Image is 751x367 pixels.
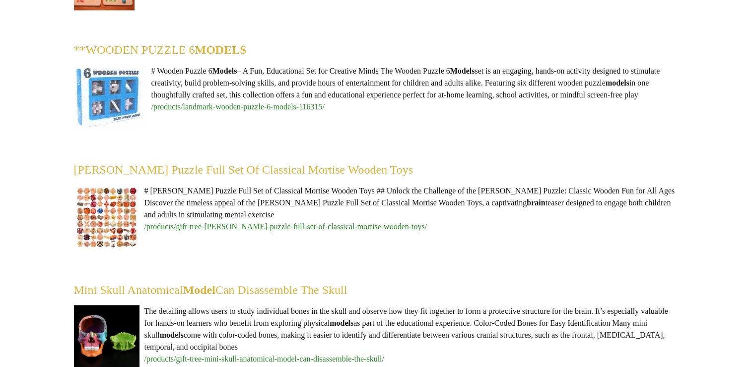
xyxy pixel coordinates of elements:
[74,185,139,251] img: Burr Puzzle Full Set Of Classical Mortise Wooden Toys
[144,222,427,231] a: /products/gift-tree-[PERSON_NAME]-puzzle-full-set-of-classical-mortise-wooden-toys/
[212,67,237,75] highlight: Models
[527,198,545,207] highlight: brain
[450,67,475,75] highlight: Models
[183,283,215,296] highlight: Model
[74,163,413,176] a: [PERSON_NAME] Puzzle Full Set Of Classical Mortise Wooden Toys
[160,331,184,339] highlight: models
[195,43,246,56] highlight: MODELS
[74,65,146,131] img: **WOODEN PUZZLE 6 MODELS
[151,102,325,111] a: /products/landmark-wooden-puzzle-6-models-116315/
[330,319,353,327] highlight: models
[74,43,247,56] a: **WOODEN PUZZLE 6MODELS
[74,283,347,296] a: Mini Skull AnatomicalModelCan Disassemble The Skull
[606,79,629,87] highlight: models
[144,355,384,363] a: /products/gift-tree-mini-skull-anatomical-model-can-disassemble-the-skull/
